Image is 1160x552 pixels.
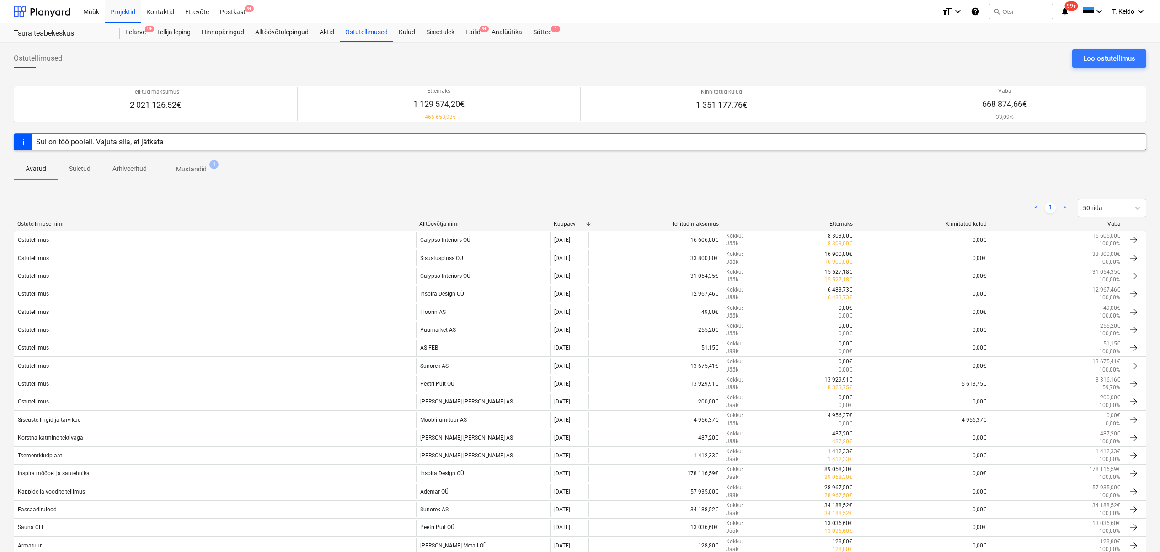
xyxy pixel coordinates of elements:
div: 0,00€ [856,340,990,356]
p: 6 483,73€ [828,286,852,294]
div: Ostutellimus [18,291,49,297]
p: Tellitud maksumus [130,88,181,96]
div: 178 116,59€ [588,466,722,481]
p: 100,00% [1099,240,1120,248]
div: [DATE] [554,470,570,477]
div: 33 800,00€ [588,250,722,266]
p: Kokku : [726,520,743,527]
span: T. Keldo [1112,8,1134,15]
div: Inspira Design OÜ [416,286,550,302]
div: 13 675,41€ [588,358,722,373]
div: Ettemaks [726,221,853,227]
p: 100,00% [1099,473,1120,481]
div: [DATE] [554,542,570,549]
div: 12 967,46€ [588,286,722,302]
div: Sul on töö pooleli. Vajuta siia, et jätkata [36,138,164,146]
div: 0,00€ [856,448,990,463]
div: 0,00€ [856,466,990,481]
div: Kulud [393,23,421,42]
p: 100,00% [1099,312,1120,320]
p: 8 303,00€ [828,240,852,248]
p: 100,00% [1099,510,1120,517]
p: 15 527,18€ [824,268,852,276]
div: Ostutellimus [18,237,49,243]
div: Alltöövõtja nimi [419,221,546,227]
span: 1 [551,26,560,32]
div: 57 935,00€ [588,484,722,499]
p: 16 900,00€ [824,250,852,258]
div: 34 188,52€ [588,502,722,517]
p: 0,00% [1106,420,1120,428]
div: Ostutellimus [18,309,49,315]
a: Page 1 is your current page [1045,202,1056,213]
button: Loo ostutellimus [1072,49,1146,68]
p: Jääk : [726,438,740,446]
div: Inspira Design OÜ [416,466,550,481]
div: [DATE] [554,345,570,351]
p: Jääk : [726,348,740,356]
p: Jääk : [726,492,740,499]
p: 13 036,60€ [824,520,852,527]
div: 0,00€ [856,484,990,499]
p: 0,00€ [839,358,852,366]
div: Ostutellimus [18,398,49,405]
div: 0,00€ [856,232,990,248]
p: 487,20€ [832,438,852,446]
p: Avatud [25,164,47,174]
div: 0,00€ [856,520,990,535]
a: Aktid [314,23,340,42]
div: Ostutellimuse nimi [17,221,412,227]
div: 13 929,91€ [588,376,722,392]
div: 0,00€ [856,502,990,517]
div: 4 956,37€ [856,412,990,427]
p: Jääk : [726,527,740,535]
div: Sunorek AS [416,358,550,373]
a: Ostutellimused [340,23,393,42]
div: Korstna katmine tektivaga [18,435,83,441]
div: Sissetulek [421,23,460,42]
p: 100,00% [1099,456,1120,463]
div: Kuupäev [554,221,585,227]
p: Ettemaks [413,87,465,95]
a: Eelarve9+ [120,23,151,42]
div: Tsementkiudplaat [18,452,62,459]
p: Jääk : [726,473,740,481]
div: 0,00€ [856,358,990,373]
p: Kokku : [726,268,743,276]
div: 0,00€ [856,304,990,320]
p: Jääk : [726,456,740,463]
p: 8 303,00€ [828,232,852,240]
p: 34 188,52€ [824,502,852,510]
p: 13 675,41€ [1092,358,1120,366]
p: 31 054,35€ [1092,268,1120,276]
p: 0,00€ [839,304,852,312]
div: Vaba [994,221,1121,227]
p: Jääk : [726,366,740,374]
p: Jääk : [726,240,740,248]
div: Sätted [528,23,557,42]
div: Ademar OÜ [416,484,550,499]
span: 1 [209,160,219,169]
p: 51,15€ [1103,340,1120,348]
a: Tellija leping [151,23,196,42]
div: 5 613,75€ [856,376,990,392]
a: Sätted1 [528,23,557,42]
i: keyboard_arrow_down [1135,6,1146,17]
div: Failid [460,23,486,42]
p: 200,00€ [1100,394,1120,402]
p: 34 188,52€ [824,510,852,517]
div: Loo ostutellimus [1083,53,1135,64]
div: 0,00€ [856,322,990,338]
div: [DATE] [554,273,570,279]
div: Armatuur [18,542,42,549]
a: Previous page [1030,202,1041,213]
a: Hinnapäringud [196,23,250,42]
p: 0,00€ [839,394,852,402]
p: Jääk : [726,384,740,392]
div: Ostutellimus [18,345,49,351]
p: 0,00€ [839,340,852,348]
div: Ostutellimus [18,255,49,261]
i: keyboard_arrow_down [1094,6,1105,17]
div: Siseuste lingid ja tarvikud [18,417,81,423]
